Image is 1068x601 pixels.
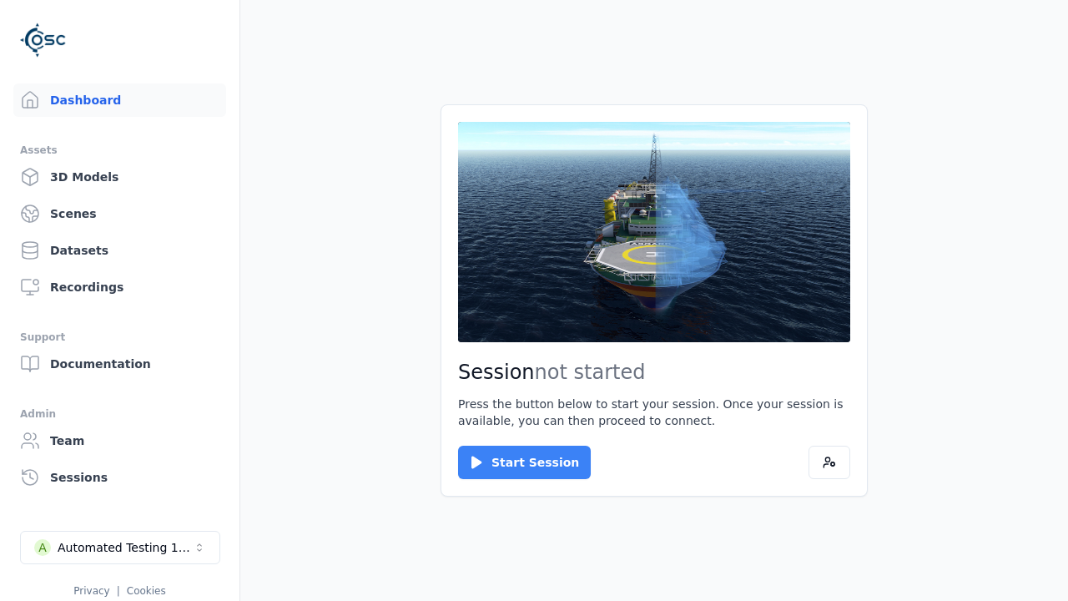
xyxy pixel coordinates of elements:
a: Dashboard [13,83,226,117]
span: not started [535,361,646,384]
a: Documentation [13,347,226,381]
div: Support [20,327,219,347]
p: Press the button below to start your session. Once your session is available, you can then procee... [458,396,850,429]
a: Sessions [13,461,226,494]
button: Select a workspace [20,531,220,564]
a: Scenes [13,197,226,230]
a: Cookies [127,585,166,597]
div: Admin [20,404,219,424]
a: Datasets [13,234,226,267]
button: Start Session [458,446,591,479]
a: Privacy [73,585,109,597]
span: | [117,585,120,597]
img: Logo [20,17,67,63]
div: A [34,539,51,556]
a: Recordings [13,270,226,304]
div: Automated Testing 1 - Playwright [58,539,193,556]
a: Team [13,424,226,457]
h2: Session [458,359,850,386]
div: Assets [20,140,219,160]
a: 3D Models [13,160,226,194]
